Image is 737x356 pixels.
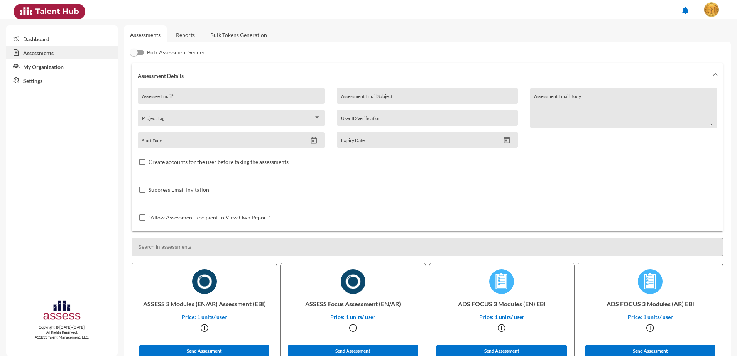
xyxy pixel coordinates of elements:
a: Reports [170,25,201,44]
div: Assessment Details [132,88,723,231]
mat-panel-title: Assessment Details [138,73,708,79]
a: Assessments [6,46,118,59]
input: Search in assessments [132,238,723,256]
p: Price: 1 units/ user [287,314,419,320]
span: Suppress Email Invitation [149,185,209,194]
p: ADS FOCUS 3 Modules (AR) EBI [584,294,717,314]
a: Settings [6,73,118,87]
button: Open calendar [307,137,321,145]
span: Bulk Assessment Sender [147,48,205,57]
img: assesscompany-logo.png [42,299,81,324]
p: ASSESS 3 Modules (EN/AR) Assessment (EBI) [138,294,270,314]
mat-expansion-panel-header: Assessment Details [132,63,723,88]
span: "Allow Assessment Recipient to View Own Report" [149,213,270,222]
p: Copyright © [DATE]-[DATE]. All Rights Reserved. ASSESS Talent Management, LLC. [6,325,118,340]
mat-icon: notifications [681,6,690,15]
button: Open calendar [500,136,514,144]
p: ASSESS Focus Assessment (EN/AR) [287,294,419,314]
p: ADS FOCUS 3 Modules (EN) EBI [436,294,568,314]
a: My Organization [6,59,118,73]
a: Dashboard [6,32,118,46]
p: Price: 1 units/ user [584,314,717,320]
span: Create accounts for the user before taking the assessments [149,157,289,167]
a: Assessments [130,32,161,38]
p: Price: 1 units/ user [138,314,270,320]
a: Bulk Tokens Generation [204,25,273,44]
p: Price: 1 units/ user [436,314,568,320]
